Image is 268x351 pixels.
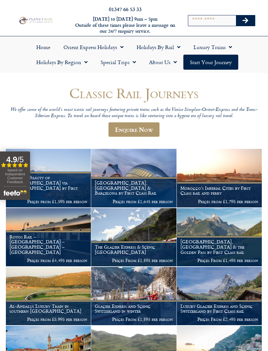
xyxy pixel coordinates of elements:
img: Pride Of Africa Train Holiday [6,208,91,266]
a: Glacier Express and Scenic Switzerland in winter Prices From £1,895 per person [91,267,176,325]
a: Rovos Rail – [GEOGRAPHIC_DATA] – [GEOGRAPHIC_DATA] – [GEOGRAPHIC_DATA] Prices from £4,495 per person [6,208,91,267]
a: Home [30,40,57,55]
p: We offer some of the world’s most iconic rail journeys featuring private trains such as the Venic... [6,107,262,119]
h1: Glacier Express and Scenic Switzerland in winter [95,304,173,314]
a: [GEOGRAPHIC_DATA], [GEOGRAPHIC_DATA] & the Golden Pass by First Class rail Prices From £1,495 per... [177,208,262,267]
a: Holidays by Region [30,55,94,70]
p: Prices from £1,595 per person [9,199,87,204]
p: Prices From £1,495 per person [180,258,258,263]
a: Enquire Now [109,122,159,137]
a: Start your Journey [183,55,238,70]
a: Al-Andalus Luxury Train in southern [GEOGRAPHIC_DATA] Prices from £5,995 per person [6,267,91,325]
a: [GEOGRAPHIC_DATA], [GEOGRAPHIC_DATA] & Barcelona by First Class Rail Prices from £1,645 per person [91,149,176,207]
a: Luxury Glacier Express and Scenic Switzerland by First Class rail Prices From £2,495 per person [177,267,262,325]
p: Prices From £1,895 per person [95,258,173,263]
h1: Charm & Beauty of [GEOGRAPHIC_DATA] via [GEOGRAPHIC_DATA] by First Class rail [9,175,87,196]
a: Holidays by Rail [130,40,187,55]
h1: [GEOGRAPHIC_DATA], [GEOGRAPHIC_DATA] & Barcelona by First Class Rail [95,180,173,196]
a: Luxury Trains [187,40,239,55]
h1: Luxury Glacier Express and Scenic Switzerland by First Class rail [180,304,258,314]
p: Prices from £1,795 per person [180,199,258,204]
a: 01347 66 53 33 [109,5,142,13]
p: Prices From £2,495 per person [180,317,258,322]
p: Prices from £4,495 per person [9,258,87,263]
a: About Us [142,55,183,70]
a: Orient Express Holidays [57,40,130,55]
button: Search [236,15,255,26]
a: Special Trips [94,55,142,70]
a: The Glacier Express & Scenic [GEOGRAPHIC_DATA] Prices From £1,895 per person [91,208,176,267]
a: Charm & Beauty of [GEOGRAPHIC_DATA] via [GEOGRAPHIC_DATA] by First Class rail Prices from £1,595 ... [6,149,91,207]
h1: Morocco’s Imperial Cities by First Class rail and ferry [180,185,258,196]
p: Prices from £1,645 per person [95,199,173,204]
p: Prices from £5,995 per person [9,317,87,322]
img: Planet Rail Train Holidays Logo [18,16,54,25]
h1: [GEOGRAPHIC_DATA], [GEOGRAPHIC_DATA] & the Golden Pass by First Class rail [180,239,258,254]
h1: The Glacier Express & Scenic [GEOGRAPHIC_DATA] [95,244,173,255]
p: Prices From £1,895 per person [95,317,173,322]
nav: Menu [3,40,265,70]
h1: Rovos Rail – [GEOGRAPHIC_DATA] – [GEOGRAPHIC_DATA] – [GEOGRAPHIC_DATA] [9,234,87,255]
h1: Al-Andalus Luxury Train in southern [GEOGRAPHIC_DATA] [9,304,87,314]
h1: Classic Rail Journeys [6,85,262,101]
h6: [DATE] to [DATE] 9am – 5pm Outside of these times please leave a message on our 24/7 enquiry serv... [73,16,177,34]
a: Morocco’s Imperial Cities by First Class rail and ferry Prices from £1,795 per person [177,149,262,207]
